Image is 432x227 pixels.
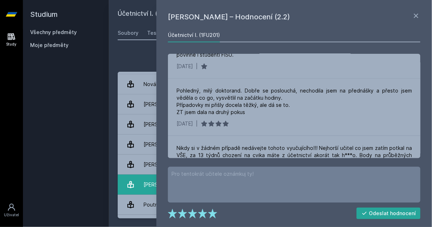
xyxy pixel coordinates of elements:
div: | [196,120,198,127]
div: [PERSON_NAME] [144,178,183,192]
div: [PERSON_NAME] [144,97,183,112]
div: [PERSON_NAME] [144,117,183,132]
a: Všechny předměty [30,29,77,35]
a: Poutník [PERSON_NAME] 4 hodnocení 4.8 [118,195,423,215]
div: Testy [147,29,161,37]
div: | [196,63,198,70]
a: Testy [147,26,161,40]
a: Study [1,29,22,51]
div: Uživatel [4,212,19,218]
div: [PERSON_NAME] [144,157,183,172]
div: Study [6,42,17,47]
a: [PERSON_NAME] 35 hodnocení 4.7 [118,114,423,134]
div: Nikdy si v žádném případě nedávejte tohoto vyučujícího!!! Nejhorší učitel co jsem zatím potkal na... [177,145,412,166]
div: Pohledný, milý doktorand. Dobře se poslouchá, nechodila jsem na přednášky a přesto jsem věděla o ... [177,87,412,116]
a: [PERSON_NAME] 5 hodnocení 2.2 [118,175,423,195]
div: Poutník [PERSON_NAME] [144,198,203,212]
a: [PERSON_NAME] 1 hodnocení 3.0 [118,134,423,155]
div: [PERSON_NAME] [144,137,183,152]
div: [DATE] [177,63,193,70]
span: Moje předměty [30,42,69,49]
h2: Účetnictví I. (1FU201) [118,9,343,20]
a: Uživatel [1,199,22,221]
a: Nováková Lenka 4 hodnocení 3.8 [118,74,423,94]
div: Soubory [118,29,138,37]
div: Nováková Lenka [144,77,183,91]
a: Soubory [118,26,138,40]
div: [DATE] [177,120,193,127]
a: [PERSON_NAME] 27 hodnocení 3.9 [118,155,423,175]
button: Odeslat hodnocení [357,208,421,219]
a: [PERSON_NAME] 4 hodnocení 3.0 [118,94,423,114]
